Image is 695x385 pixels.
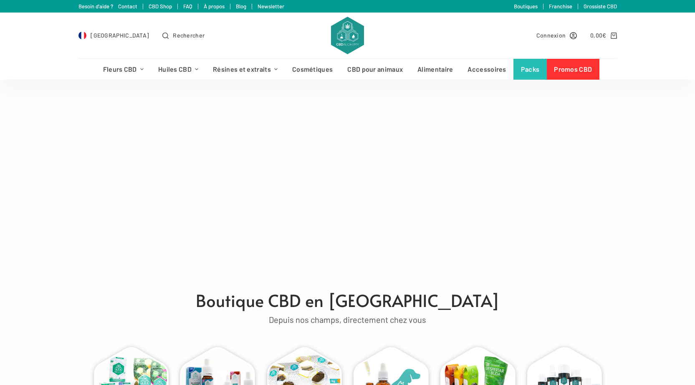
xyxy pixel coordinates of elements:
[83,288,613,313] h1: Boutique CBD en [GEOGRAPHIC_DATA]
[584,3,617,10] a: Grossiste CBD
[204,3,225,10] a: À propos
[258,3,284,10] a: Newsletter
[547,59,599,80] a: Promos CBD
[536,30,577,40] a: Connexion
[183,3,192,10] a: FAQ
[285,59,340,80] a: Cosmétiques
[340,59,410,80] a: CBD pour animaux
[236,3,246,10] a: Blog
[514,3,538,10] a: Boutiques
[513,59,547,80] a: Packs
[173,30,205,40] span: Rechercher
[96,59,599,80] nav: Menu d’en-tête
[6,169,20,182] img: previous arrow
[151,59,205,80] a: Huiles CBD
[149,3,172,10] a: CBD Shop
[549,3,572,10] a: Franchise
[536,30,566,40] span: Connexion
[590,30,617,40] a: Panier d’achat
[78,30,149,40] a: Select Country
[602,32,606,39] span: €
[206,59,285,80] a: Résines et extraits
[675,169,689,182] img: next arrow
[83,313,613,327] div: Depuis nos champs, directement chez vous
[91,30,149,40] span: [GEOGRAPHIC_DATA]
[78,3,137,10] a: Besoin d'aide ? Contact
[410,59,460,80] a: Alimentaire
[162,30,205,40] button: Ouvrir le formulaire de recherche
[460,59,513,80] a: Accessoires
[590,32,607,39] bdi: 0,00
[78,31,87,40] img: FR Flag
[96,59,151,80] a: Fleurs CBD
[331,17,364,54] img: CBD Alchemy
